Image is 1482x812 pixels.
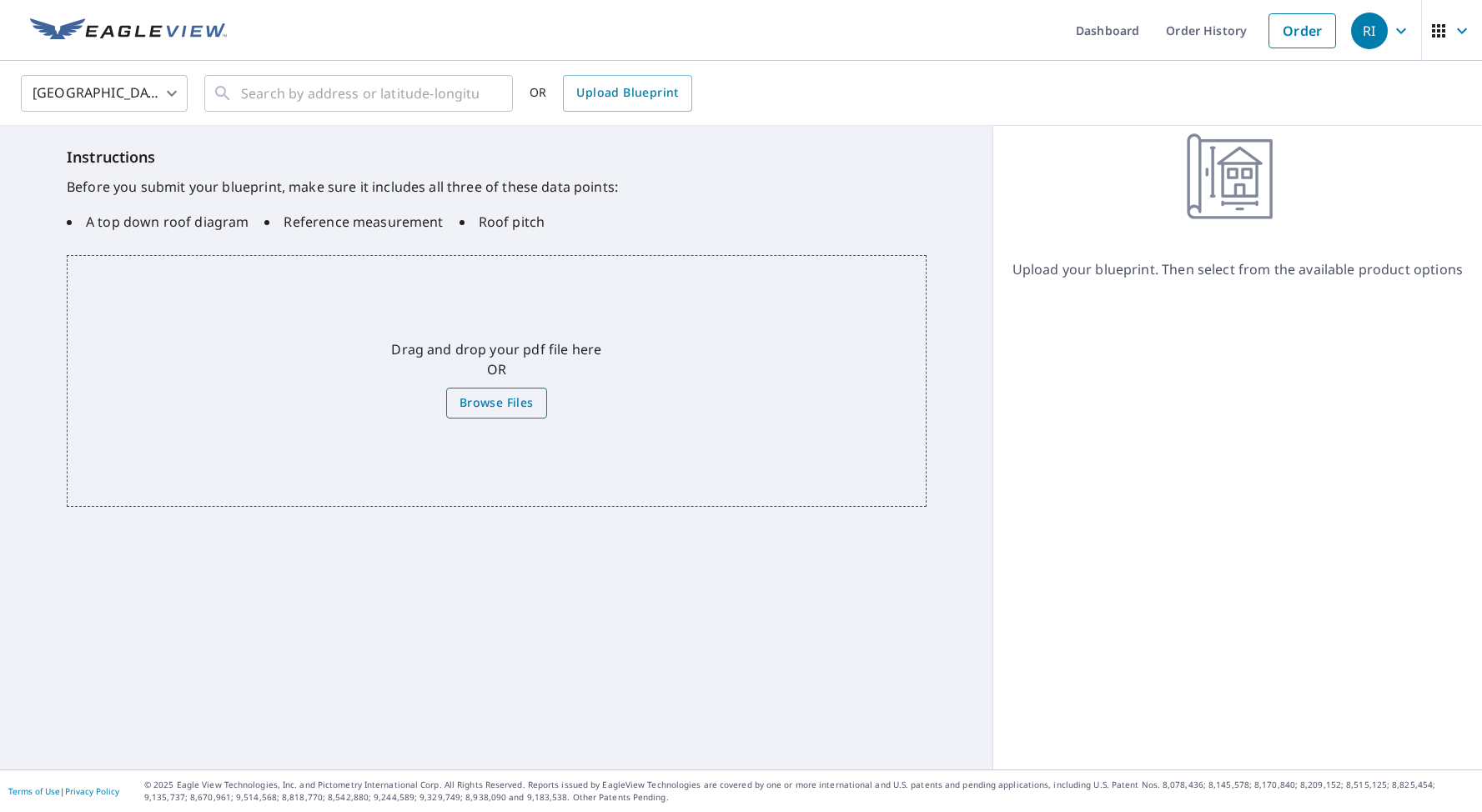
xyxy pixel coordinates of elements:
p: © 2025 Eagle View Technologies, Inc. and Pictometry International Corp. All Rights Reserved. Repo... [144,779,1474,804]
div: RI [1351,13,1388,49]
li: A top down roof diagram [67,212,249,232]
span: Upload Blueprint [576,83,678,103]
a: Order [1268,13,1336,48]
p: Drag and drop your pdf file here OR [391,339,601,379]
li: Roof pitch [460,212,545,232]
p: Before you submit your blueprint, make sure it includes all three of these data points: [67,177,927,197]
div: [GEOGRAPHIC_DATA] [21,70,188,117]
h6: Instructions [67,146,927,168]
a: Terms of Use [8,785,60,797]
div: OR [530,75,692,112]
a: Privacy Policy [65,785,119,797]
p: | [8,786,119,796]
li: Reference measurement [264,212,443,232]
span: Browse Files [460,393,534,414]
p: Upload your blueprint. Then select from the available product options [1012,259,1463,279]
input: Search by address or latitude-longitude [241,70,479,117]
img: EV Logo [30,18,227,43]
label: Browse Files [446,388,547,419]
a: Upload Blueprint [563,75,691,112]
